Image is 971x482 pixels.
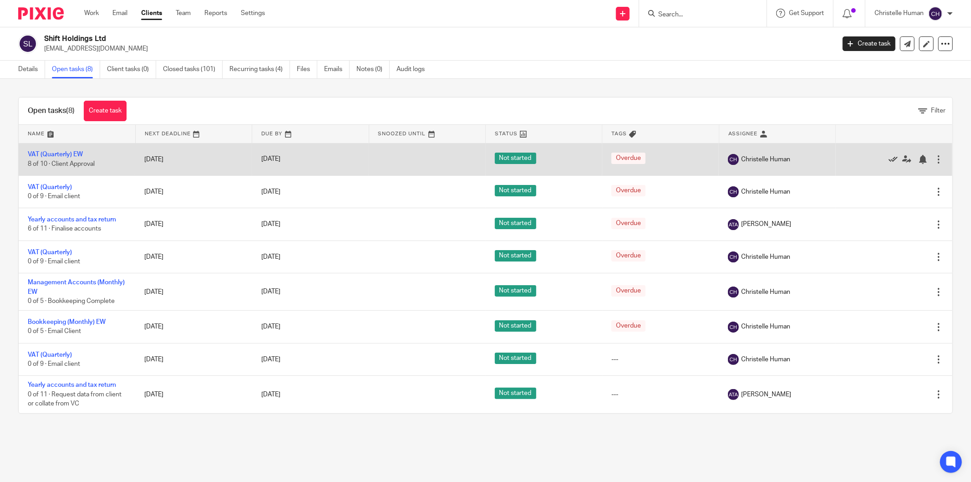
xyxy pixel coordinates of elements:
[135,311,252,343] td: [DATE]
[741,155,790,164] span: Christelle Human
[135,241,252,273] td: [DATE]
[889,155,902,164] a: Mark as done
[28,249,72,256] a: VAT (Quarterly)
[261,221,280,227] span: [DATE]
[28,298,115,304] span: 0 of 5 · Bookkeeping Complete
[135,175,252,208] td: [DATE]
[229,61,290,78] a: Recurring tasks (4)
[843,36,895,51] a: Create task
[741,287,790,297] span: Christelle Human
[176,9,191,18] a: Team
[261,356,280,363] span: [DATE]
[84,9,99,18] a: Work
[928,6,943,21] img: svg%3E
[931,108,946,114] span: Filter
[28,382,116,388] a: Yearly accounts and tax return
[135,343,252,375] td: [DATE]
[44,44,829,53] p: [EMAIL_ADDRESS][DOMAIN_NAME]
[18,61,45,78] a: Details
[495,388,536,399] span: Not started
[135,273,252,311] td: [DATE]
[611,153,646,164] span: Overdue
[28,151,83,158] a: VAT (Quarterly) EW
[28,226,101,232] span: 6 of 11 · Finalise accounts
[261,254,280,260] span: [DATE]
[324,61,350,78] a: Emails
[728,219,739,230] img: svg%3E
[495,185,536,196] span: Not started
[741,322,790,331] span: Christelle Human
[261,289,280,295] span: [DATE]
[495,153,536,164] span: Not started
[107,61,156,78] a: Client tasks (0)
[495,285,536,297] span: Not started
[728,186,739,197] img: svg%3E
[495,250,536,262] span: Not started
[611,285,646,297] span: Overdue
[397,61,432,78] a: Audit logs
[611,355,710,364] div: ---
[135,376,252,413] td: [DATE]
[356,61,390,78] a: Notes (0)
[261,391,280,398] span: [DATE]
[297,61,317,78] a: Files
[44,34,672,44] h2: Shift Holdings Ltd
[378,131,426,136] span: Snoozed Until
[28,216,116,223] a: Yearly accounts and tax return
[495,131,518,136] span: Status
[18,34,37,53] img: svg%3E
[84,101,127,121] a: Create task
[28,319,106,325] a: Bookkeeping (Monthly) EW
[261,189,280,195] span: [DATE]
[135,143,252,175] td: [DATE]
[28,352,72,358] a: VAT (Quarterly)
[611,390,710,399] div: ---
[611,131,627,136] span: Tags
[28,328,81,335] span: 0 of 5 · Email Client
[741,220,791,229] span: [PERSON_NAME]
[728,354,739,365] img: svg%3E
[495,218,536,229] span: Not started
[28,258,80,265] span: 0 of 9 · Email client
[28,361,80,367] span: 0 of 9 · Email client
[28,106,75,116] h1: Open tasks
[66,107,75,114] span: (8)
[728,251,739,262] img: svg%3E
[741,355,790,364] span: Christelle Human
[241,9,265,18] a: Settings
[657,11,739,19] input: Search
[728,322,739,333] img: svg%3E
[495,320,536,332] span: Not started
[28,161,95,167] span: 8 of 10 · Client Approval
[261,324,280,330] span: [DATE]
[611,185,646,196] span: Overdue
[135,208,252,241] td: [DATE]
[28,193,80,200] span: 0 of 9 · Email client
[611,320,646,332] span: Overdue
[611,218,646,229] span: Overdue
[789,10,824,16] span: Get Support
[52,61,100,78] a: Open tasks (8)
[728,154,739,165] img: svg%3E
[112,9,127,18] a: Email
[611,250,646,262] span: Overdue
[741,390,791,399] span: [PERSON_NAME]
[18,7,64,20] img: Pixie
[728,389,739,400] img: svg%3E
[741,187,790,196] span: Christelle Human
[261,156,280,163] span: [DATE]
[28,184,72,190] a: VAT (Quarterly)
[163,61,223,78] a: Closed tasks (101)
[874,9,924,18] p: Christelle Human
[141,9,162,18] a: Clients
[28,279,125,295] a: Management Accounts (Monthly) EW
[28,391,122,407] span: 0 of 11 · Request data from client or collate from VC
[741,252,790,262] span: Christelle Human
[495,353,536,364] span: Not started
[204,9,227,18] a: Reports
[728,287,739,297] img: svg%3E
